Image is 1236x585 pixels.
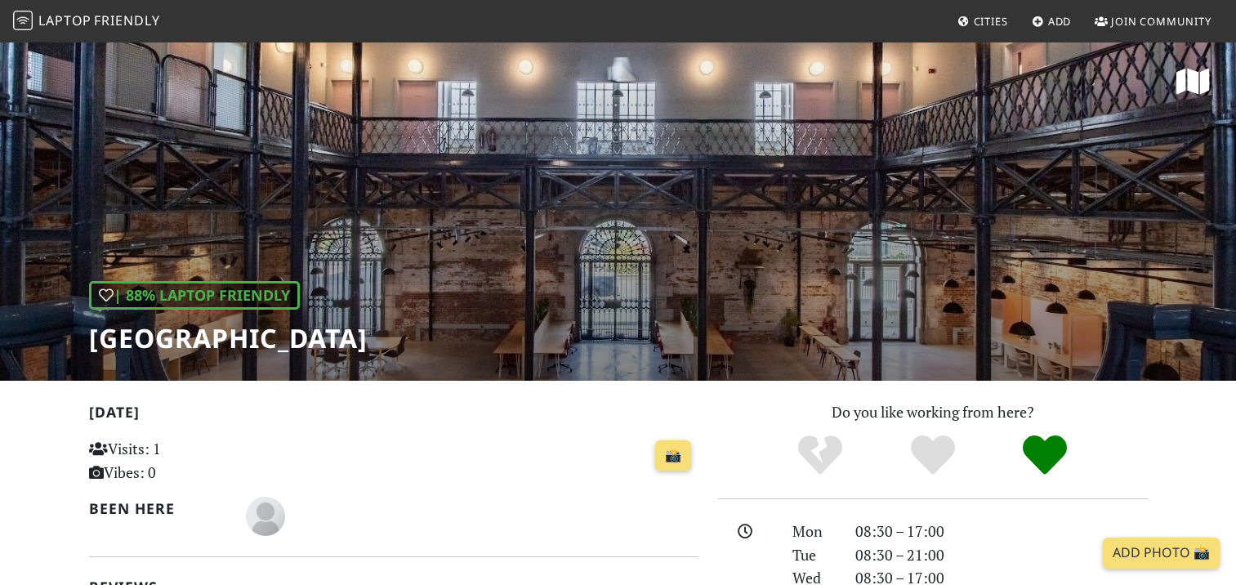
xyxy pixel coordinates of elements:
[1048,14,1072,29] span: Add
[783,520,845,543] div: Mon
[1111,14,1211,29] span: Join Community
[846,520,1158,543] div: 08:30 – 17:00
[988,433,1101,478] div: Definitely!
[846,543,1158,567] div: 08:30 – 21:00
[246,497,285,536] img: blank-535327c66bd565773addf3077783bbfce4b00ec00e9fd257753287c682c7fa38.png
[974,14,1008,29] span: Cities
[89,437,279,485] p: Visits: 1 Vibes: 0
[718,400,1148,424] p: Do you like working from here?
[1103,538,1220,569] a: Add Photo 📸
[89,500,227,517] h2: Been here
[764,433,877,478] div: No
[89,404,698,427] h2: [DATE]
[1025,7,1078,36] a: Add
[13,11,33,30] img: LaptopFriendly
[13,7,160,36] a: LaptopFriendly LaptopFriendly
[655,440,691,471] a: 📸
[89,323,368,354] h1: [GEOGRAPHIC_DATA]
[94,11,159,29] span: Friendly
[89,281,300,310] div: | 88% Laptop Friendly
[1088,7,1218,36] a: Join Community
[38,11,91,29] span: Laptop
[246,505,285,525] span: Sohila Sawhney
[783,543,845,567] div: Tue
[877,433,989,478] div: Yes
[951,7,1015,36] a: Cities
